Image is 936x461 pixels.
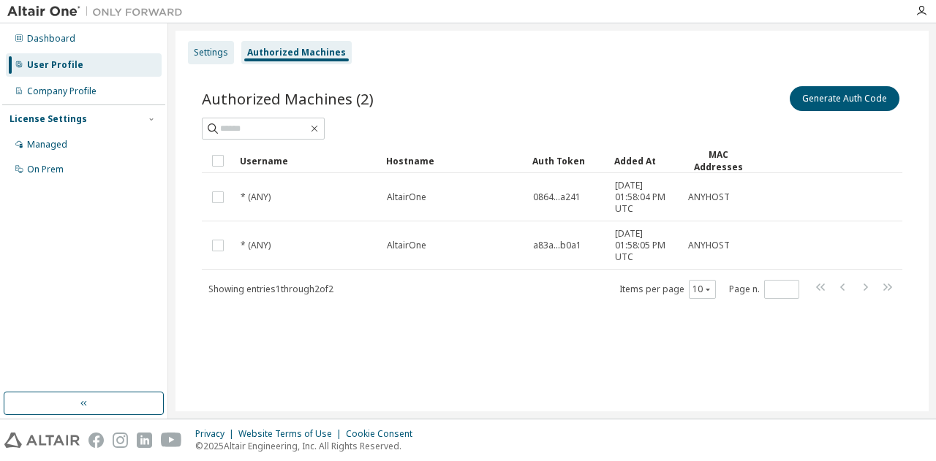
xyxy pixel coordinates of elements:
img: linkedin.svg [137,433,152,448]
p: © 2025 Altair Engineering, Inc. All Rights Reserved. [195,440,421,452]
div: Company Profile [27,85,97,97]
div: Username [240,149,374,172]
div: Settings [194,47,228,58]
div: Auth Token [532,149,603,172]
div: On Prem [27,164,64,175]
div: Dashboard [27,33,75,45]
img: facebook.svg [88,433,104,448]
span: Items per page [619,280,716,299]
span: ANYHOST [688,191,730,203]
span: AltairOne [387,191,426,203]
button: 10 [692,283,712,295]
div: Privacy [195,428,238,440]
div: Added At [614,149,676,172]
div: User Profile [27,59,83,71]
div: Hostname [386,149,521,172]
img: youtube.svg [161,433,182,448]
div: Cookie Consent [346,428,421,440]
span: * (ANY) [241,240,271,251]
span: * (ANY) [241,191,271,203]
div: MAC Addresses [687,148,749,173]
span: [DATE] 01:58:04 PM UTC [615,180,675,215]
span: Showing entries 1 through 2 of 2 [208,283,333,295]
span: 0864...a241 [533,191,581,203]
div: Authorized Machines [247,47,346,58]
img: instagram.svg [113,433,128,448]
span: Page n. [729,280,799,299]
span: a83a...b0a1 [533,240,581,251]
span: [DATE] 01:58:05 PM UTC [615,228,675,263]
div: License Settings [10,113,87,125]
button: Generate Auth Code [790,86,899,111]
span: Authorized Machines (2) [202,88,374,109]
img: altair_logo.svg [4,433,80,448]
div: Website Terms of Use [238,428,346,440]
span: AltairOne [387,240,426,251]
span: ANYHOST [688,240,730,251]
div: Managed [27,139,67,151]
img: Altair One [7,4,190,19]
